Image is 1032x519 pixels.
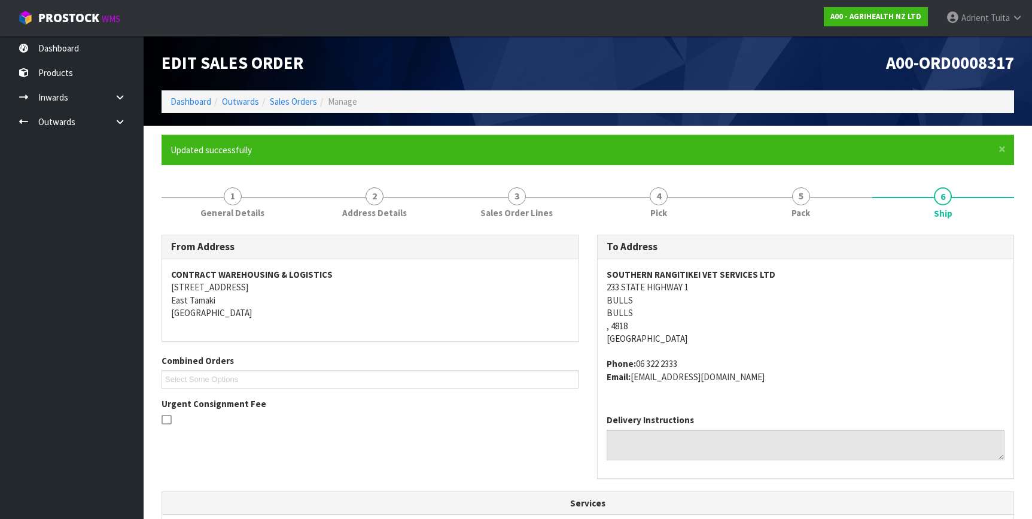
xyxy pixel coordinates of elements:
[607,241,1005,253] h3: To Address
[162,354,234,367] label: Combined Orders
[200,207,264,219] span: General Details
[328,96,357,107] span: Manage
[991,12,1010,23] span: Tuita
[607,269,775,280] strong: SOUTHERN RANGITIKEI VET SERVICES LTD
[792,187,810,205] span: 5
[607,371,631,383] strong: email
[270,96,317,107] a: Sales Orders
[791,207,810,219] span: Pack
[222,96,259,107] a: Outwards
[824,7,928,26] a: A00 - AGRIHEALTH NZ LTD
[366,187,383,205] span: 2
[102,13,120,25] small: WMS
[171,241,570,253] h3: From Address
[607,414,694,426] label: Delivery Instructions
[961,12,989,23] span: Adrient
[162,52,303,74] span: Edit Sales Order
[171,144,252,156] span: Updated successfully
[650,207,667,219] span: Pick
[171,96,211,107] a: Dashboard
[171,269,333,280] strong: CONTRACT WAREHOUSING & LOGISTICS
[830,11,921,22] strong: A00 - AGRIHEALTH NZ LTD
[650,187,668,205] span: 4
[162,397,266,410] label: Urgent Consignment Fee
[224,187,242,205] span: 1
[934,207,952,220] span: Ship
[607,357,1005,383] address: 06 322 2333 [EMAIL_ADDRESS][DOMAIN_NAME]
[342,207,407,219] span: Address Details
[38,10,99,26] span: ProStock
[998,141,1006,157] span: ×
[886,52,1014,74] span: A00-ORD0008317
[508,187,526,205] span: 3
[18,10,33,25] img: cube-alt.png
[607,268,1005,345] address: 233 STATE HIGHWAY 1 BULLS BULLS , 4818 [GEOGRAPHIC_DATA]
[171,268,570,320] address: [STREET_ADDRESS] East Tamaki [GEOGRAPHIC_DATA]
[934,187,952,205] span: 6
[607,358,636,369] strong: phone
[162,492,1013,515] th: Services
[480,207,553,219] span: Sales Order Lines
